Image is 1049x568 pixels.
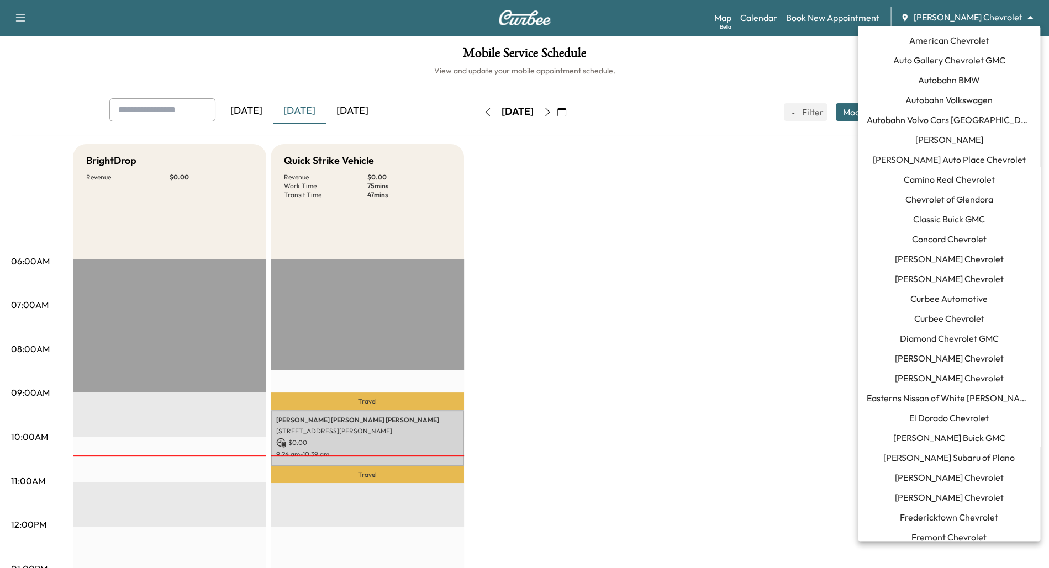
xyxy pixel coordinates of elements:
[910,292,988,305] span: Curbee Automotive
[900,511,998,524] span: Fredericktown Chevrolet
[909,34,989,47] span: American Chevrolet
[909,411,989,424] span: El Dorado Chevrolet
[912,232,987,246] span: Concord Chevrolet
[893,431,1005,444] span: [PERSON_NAME] Buick GMC
[883,451,1015,464] span: [PERSON_NAME] Subaru of Plano
[895,252,1004,266] span: [PERSON_NAME] Chevrolet
[905,193,993,206] span: Chevrolet of Glendora
[895,471,1004,484] span: [PERSON_NAME] Chevrolet
[895,371,1004,385] span: [PERSON_NAME] Chevrolet
[895,352,1004,365] span: [PERSON_NAME] Chevrolet
[913,213,985,226] span: Classic Buick GMC
[915,133,983,146] span: [PERSON_NAME]
[873,153,1026,166] span: [PERSON_NAME] Auto Place Chevrolet
[904,173,995,186] span: Camino Real Chevrolet
[905,93,993,107] span: Autobahn Volkswagen
[900,332,999,345] span: Diamond Chevrolet GMC
[895,491,1004,504] span: [PERSON_NAME] Chevrolet
[867,113,1031,126] span: Autobahn Volvo Cars [GEOGRAPHIC_DATA]
[918,73,980,87] span: Autobahn BMW
[893,54,1005,67] span: Auto Gallery Chevrolet GMC
[911,530,987,544] span: Fremont Chevrolet
[867,391,1031,405] span: Easterns Nissan of White [PERSON_NAME]
[914,312,984,325] span: Curbee Chevrolet
[895,272,1004,285] span: [PERSON_NAME] Chevrolet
